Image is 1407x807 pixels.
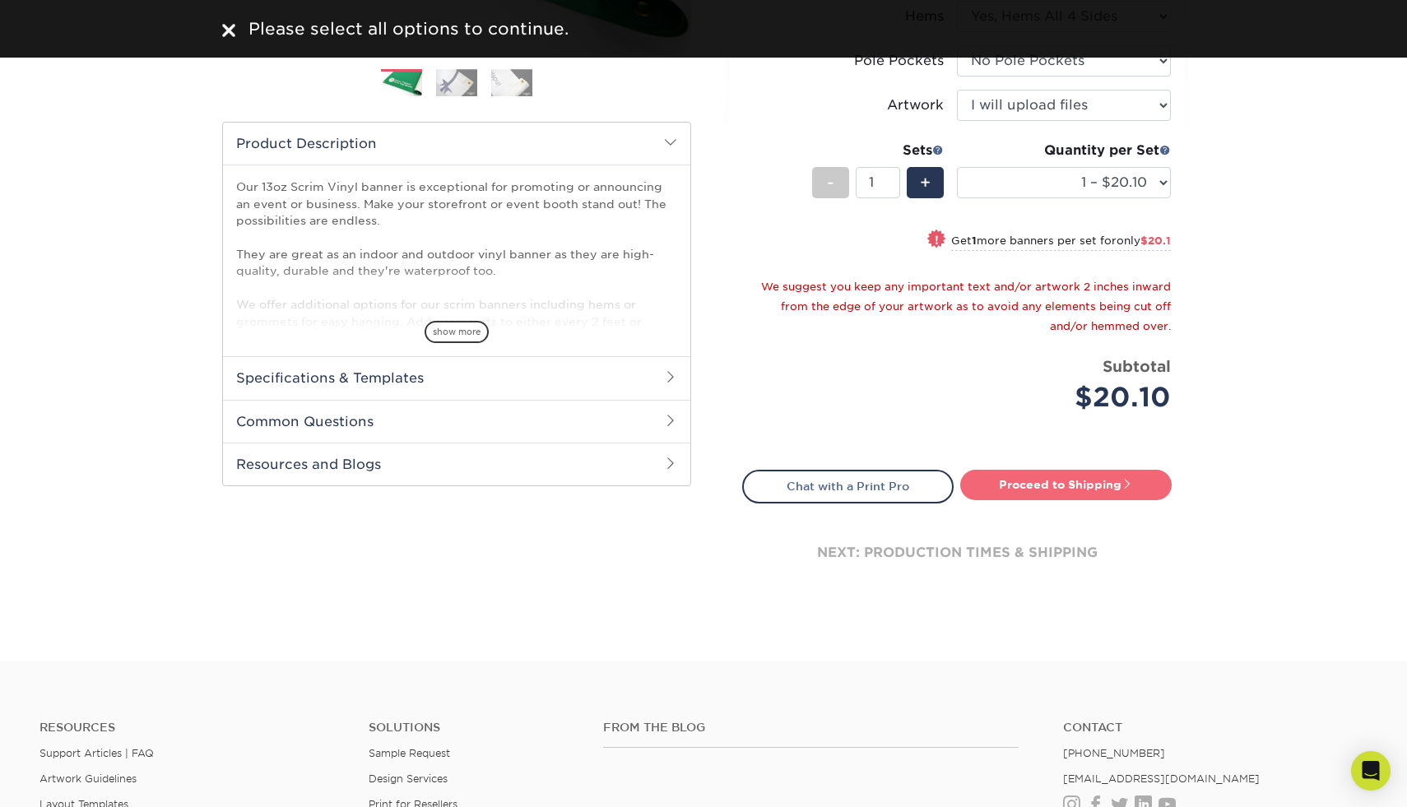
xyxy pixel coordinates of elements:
img: Banners 02 [436,69,477,97]
div: next: production times & shipping [742,503,1172,602]
div: Pole Pockets [854,51,944,71]
a: Artwork Guidelines [39,772,137,785]
a: Chat with a Print Pro [742,470,954,503]
div: Quantity per Set [957,141,1171,160]
strong: 1 [972,234,977,247]
div: Artwork [887,95,944,115]
a: Sample Request [369,747,450,759]
small: We suggest you keep any important text and/or artwork 2 inches inward from the edge of your artwo... [761,281,1171,332]
h2: Product Description [223,123,690,165]
h2: Specifications & Templates [223,356,690,399]
a: Contact [1063,721,1368,735]
div: Open Intercom Messenger [1351,751,1391,791]
a: [EMAIL_ADDRESS][DOMAIN_NAME] [1063,772,1260,785]
h2: Resources and Blogs [223,443,690,485]
div: Sets [812,141,944,160]
div: $20.10 [969,378,1171,417]
h4: From the Blog [603,721,1019,735]
span: - [827,170,834,195]
a: Proceed to Shipping [960,470,1172,499]
a: Support Articles | FAQ [39,747,154,759]
h4: Solutions [369,721,578,735]
p: Our 13oz Scrim Vinyl banner is exceptional for promoting or announcing an event or business. Make... [236,179,677,548]
img: Banners 01 [381,70,422,99]
span: $20.1 [1140,234,1171,247]
span: ! [935,231,939,248]
img: close [222,24,235,37]
small: Get more banners per set for [951,234,1171,251]
a: [PHONE_NUMBER] [1063,747,1165,759]
h4: Resources [39,721,344,735]
span: only [1117,234,1171,247]
h2: Common Questions [223,400,690,443]
span: show more [425,321,489,343]
span: Please select all options to continue. [248,19,569,39]
img: Banners 03 [491,69,532,97]
a: Design Services [369,772,448,785]
strong: Subtotal [1103,357,1171,375]
span: + [920,170,931,195]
